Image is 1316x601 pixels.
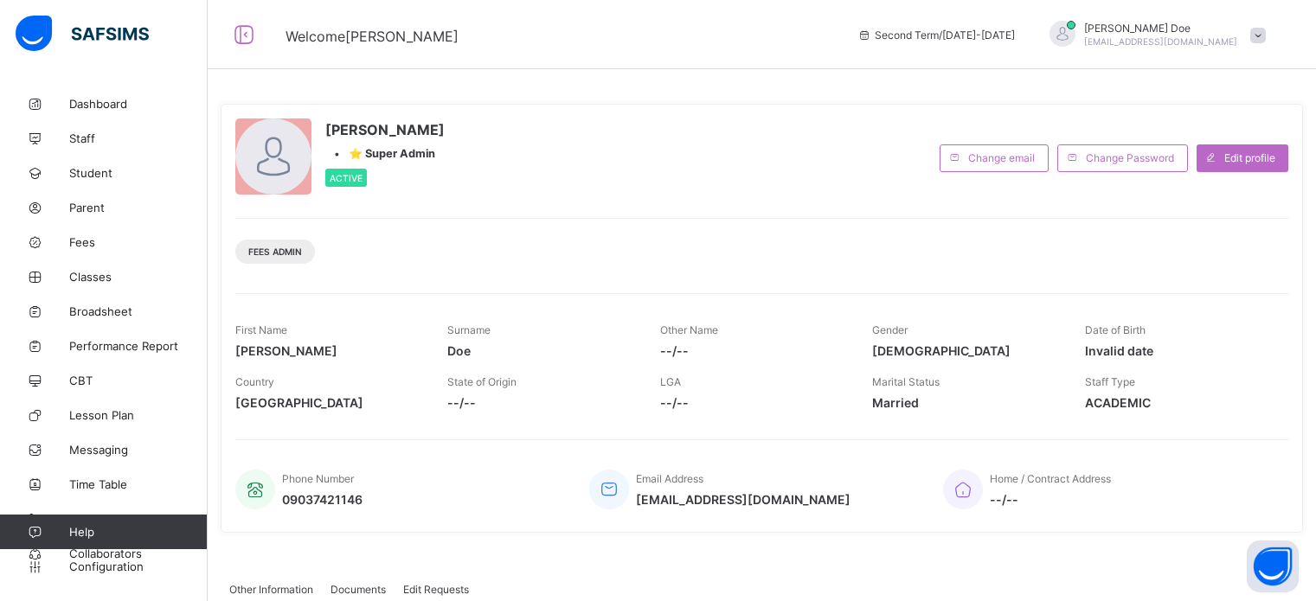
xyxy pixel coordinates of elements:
[872,343,1058,358] span: [DEMOGRAPHIC_DATA]
[69,97,208,111] span: Dashboard
[69,270,208,284] span: Classes
[69,374,208,387] span: CBT
[636,492,851,507] span: [EMAIL_ADDRESS][DOMAIN_NAME]
[403,583,469,596] span: Edit Requests
[286,28,459,45] span: Welcome [PERSON_NAME]
[447,395,633,410] span: --/--
[1247,540,1299,592] button: Open asap
[235,343,421,358] span: [PERSON_NAME]
[235,323,287,336] span: First Name
[447,343,633,358] span: Doe
[325,121,445,138] span: [PERSON_NAME]
[968,151,1035,164] span: Change email
[872,395,1058,410] span: Married
[69,559,207,573] span: Configuration
[69,339,208,353] span: Performance Report
[69,166,208,180] span: Student
[660,375,681,388] span: LGA
[69,201,208,214] span: Parent
[69,131,208,145] span: Staff
[1085,375,1135,388] span: Staff Type
[1084,36,1237,47] span: [EMAIL_ADDRESS][DOMAIN_NAME]
[69,304,208,318] span: Broadsheet
[990,492,1111,507] span: --/--
[69,512,208,526] span: Assessment Format
[636,472,703,485] span: Email Address
[660,343,846,358] span: --/--
[872,375,940,388] span: Marital Status
[330,173,363,183] span: Active
[447,375,517,388] span: State of Origin
[331,583,386,596] span: Documents
[16,16,149,52] img: safsims
[447,323,491,336] span: Surname
[282,492,363,507] span: 09037421146
[660,323,718,336] span: Other Name
[872,323,908,336] span: Gender
[235,375,274,388] span: Country
[1085,323,1146,336] span: Date of Birth
[1224,151,1275,164] span: Edit profile
[1086,151,1174,164] span: Change Password
[1085,343,1271,358] span: Invalid date
[857,29,1015,42] span: session/term information
[282,472,354,485] span: Phone Number
[235,395,421,410] span: [GEOGRAPHIC_DATA]
[1084,22,1237,35] span: [PERSON_NAME] Doe
[69,235,208,249] span: Fees
[1085,395,1271,410] span: ACADEMIC
[990,472,1111,485] span: Home / Contract Address
[1032,21,1274,49] div: JohnDoe
[325,147,445,160] div: •
[248,246,302,257] span: Fees Admin
[69,477,208,491] span: Time Table
[69,525,207,539] span: Help
[69,443,208,457] span: Messaging
[229,583,313,596] span: Other Information
[660,395,846,410] span: --/--
[69,408,208,422] span: Lesson Plan
[349,147,435,160] span: ⭐ Super Admin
